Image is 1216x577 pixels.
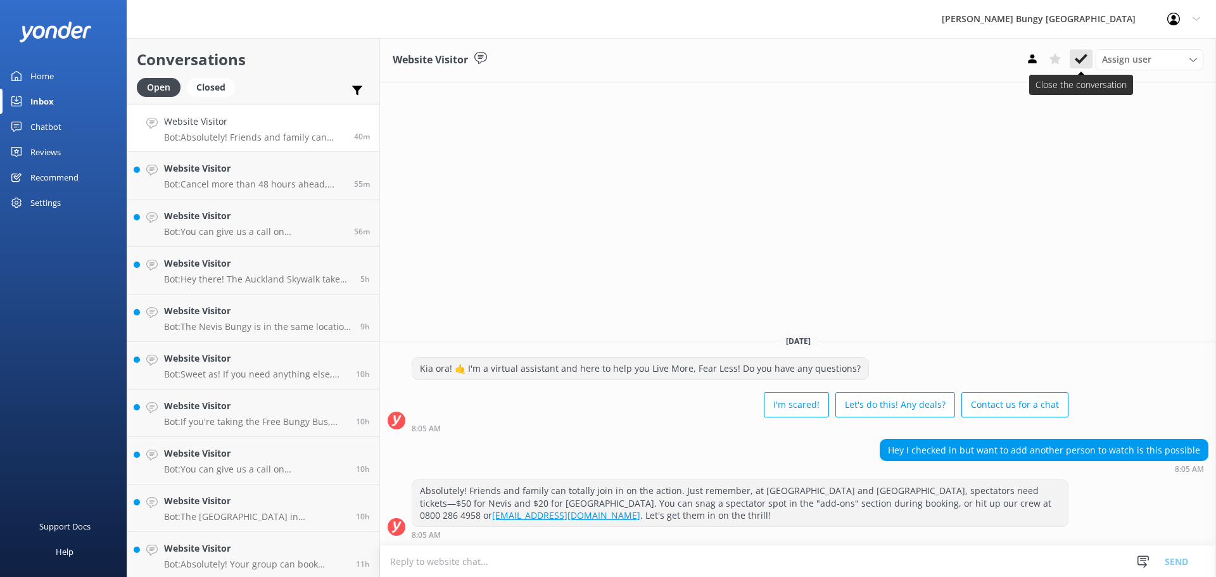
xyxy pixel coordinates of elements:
[880,440,1208,461] div: Hey I checked in but want to add another person to watch is this possible
[356,416,370,427] span: Sep 13 2025 10:28pm (UTC +12:00) Pacific/Auckland
[127,295,379,342] a: Website VisitorBot:The Nevis Bungy is in the same location as the Nevis Catapult and Swing. It's ...
[164,416,346,428] p: Bot: If you're taking the Free Bungy Bus, rock up 30 minutes before departure to check in. If you...
[961,392,1068,417] button: Contact us for a chat
[835,392,955,417] button: Let's do this! Any deals?
[127,342,379,390] a: Website VisitorBot:Sweet as! If you need anything else, just give us a shout. Catch you on the fl...
[164,447,346,460] h4: Website Visitor
[356,369,370,379] span: Sep 13 2025 10:40pm (UTC +12:00) Pacific/Auckland
[412,425,441,433] strong: 8:05 AM
[354,226,370,237] span: Sep 14 2025 07:49am (UTC +12:00) Pacific/Auckland
[187,78,235,97] div: Closed
[187,80,241,94] a: Closed
[164,274,351,285] p: Bot: Hey there! The Auckland Skywalk takes about 90 minutes. Get ready for some epic views and ad...
[30,165,79,190] div: Recommend
[164,399,346,413] h4: Website Visitor
[137,78,180,97] div: Open
[164,162,345,175] h4: Website Visitor
[778,336,818,346] span: [DATE]
[164,559,346,570] p: Bot: Absolutely! Your group can book different activities and still stick together. Just make sur...
[30,139,61,165] div: Reviews
[412,530,1068,539] div: Sep 14 2025 08:05am (UTC +12:00) Pacific/Auckland
[127,437,379,485] a: Website VisitorBot:You can give us a call on [PHONE_NUMBER] or [PHONE_NUMBER] to chat with a crew...
[356,464,370,474] span: Sep 13 2025 10:08pm (UTC +12:00) Pacific/Auckland
[356,559,370,569] span: Sep 13 2025 09:27pm (UTC +12:00) Pacific/Auckland
[164,542,346,555] h4: Website Visitor
[164,179,345,190] p: Bot: Cancel more than 48 hours ahead, and you're sweet with a 100% refund. Less than 48 hours? No...
[127,105,379,152] a: Website VisitorBot:Absolutely! Friends and family can totally join in on the action. Just remembe...
[19,22,92,42] img: yonder-white-logo.png
[412,480,1068,526] div: Absolutely! Friends and family can totally join in on the action. Just remember, at [GEOGRAPHIC_D...
[164,464,346,475] p: Bot: You can give us a call on [PHONE_NUMBER] or [PHONE_NUMBER] to chat with a crew member. Our o...
[393,52,468,68] h3: Website Visitor
[1096,49,1203,70] div: Assign User
[1102,53,1151,67] span: Assign user
[412,531,441,539] strong: 8:05 AM
[354,179,370,189] span: Sep 14 2025 07:50am (UTC +12:00) Pacific/Auckland
[412,358,868,379] div: Kia ora! 🤙 I'm a virtual assistant and here to help you Live More, Fear Less! Do you have any que...
[164,369,346,380] p: Bot: Sweet as! If you need anything else, just give us a shout. Catch you on the flip side!
[164,321,351,333] p: Bot: The Nevis Bungy is in the same location as the Nevis Catapult and Swing. It's all happening ...
[164,257,351,270] h4: Website Visitor
[30,114,61,139] div: Chatbot
[492,509,640,521] a: [EMAIL_ADDRESS][DOMAIN_NAME]
[164,209,345,223] h4: Website Visitor
[56,539,73,564] div: Help
[164,494,346,508] h4: Website Visitor
[880,464,1208,473] div: Sep 14 2025 08:05am (UTC +12:00) Pacific/Auckland
[30,89,54,114] div: Inbox
[137,80,187,94] a: Open
[127,152,379,200] a: Website VisitorBot:Cancel more than 48 hours ahead, and you're sweet with a 100% refund. Less tha...
[164,132,345,143] p: Bot: Absolutely! Friends and family can totally join in on the action. Just remember, at [GEOGRAP...
[356,511,370,522] span: Sep 13 2025 10:01pm (UTC +12:00) Pacific/Auckland
[1175,466,1204,473] strong: 8:05 AM
[127,485,379,532] a: Website VisitorBot:The [GEOGRAPHIC_DATA] in [GEOGRAPHIC_DATA] stands at 43m. Get ready to test yo...
[354,131,370,142] span: Sep 14 2025 08:05am (UTC +12:00) Pacific/Auckland
[30,190,61,215] div: Settings
[164,304,351,318] h4: Website Visitor
[164,352,346,365] h4: Website Visitor
[164,226,345,238] p: Bot: You can give us a call on [PHONE_NUMBER] or [PHONE_NUMBER] to chat with a crew member. Our o...
[39,514,91,539] div: Support Docs
[164,511,346,523] p: Bot: The [GEOGRAPHIC_DATA] in [GEOGRAPHIC_DATA] stands at 43m. Get ready to test your limits at t...
[360,274,370,284] span: Sep 14 2025 02:57am (UTC +12:00) Pacific/Auckland
[764,392,829,417] button: I'm scared!
[127,200,379,247] a: Website VisitorBot:You can give us a call on [PHONE_NUMBER] or [PHONE_NUMBER] to chat with a crew...
[164,115,345,129] h4: Website Visitor
[137,48,370,72] h2: Conversations
[127,247,379,295] a: Website VisitorBot:Hey there! The Auckland Skywalk takes about 90 minutes. Get ready for some epi...
[30,63,54,89] div: Home
[412,424,1068,433] div: Sep 14 2025 08:05am (UTC +12:00) Pacific/Auckland
[127,390,379,437] a: Website VisitorBot:If you're taking the Free Bungy Bus, rock up 30 minutes before departure to ch...
[360,321,370,332] span: Sep 13 2025 11:40pm (UTC +12:00) Pacific/Auckland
